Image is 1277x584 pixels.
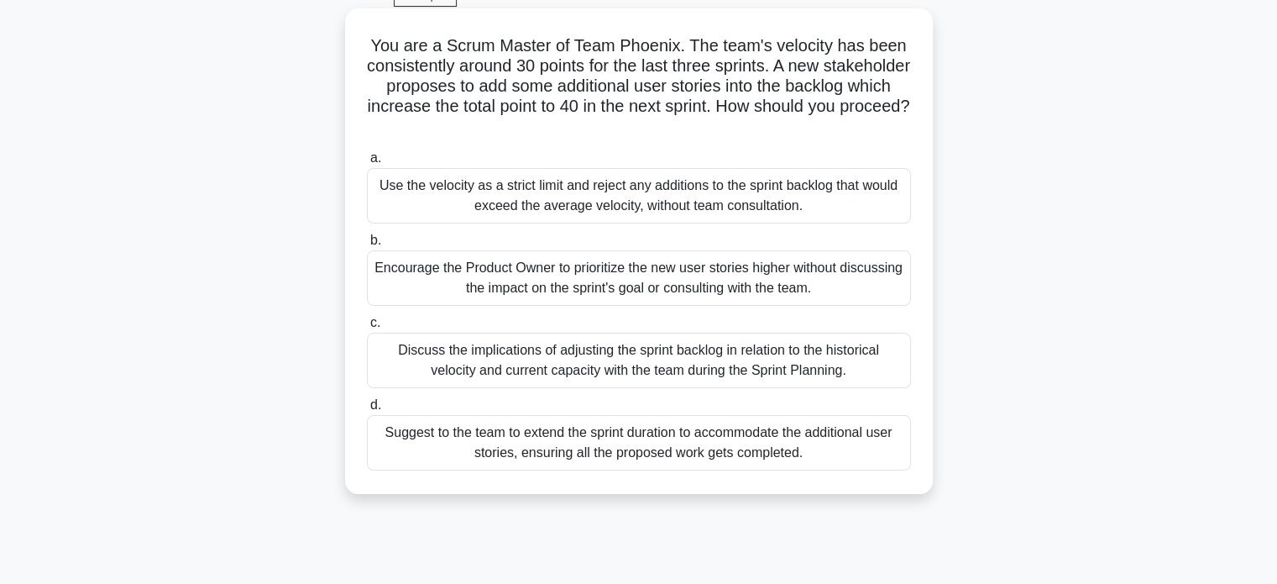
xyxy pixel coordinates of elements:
span: d. [370,397,381,412]
h5: You are a Scrum Master of Team Phoenix. The team's velocity has been consistently around 30 point... [365,35,913,138]
span: c. [370,315,380,329]
div: Discuss the implications of adjusting the sprint backlog in relation to the historical velocity a... [367,333,911,388]
div: Encourage the Product Owner to prioritize the new user stories higher without discussing the impa... [367,250,911,306]
div: Use the velocity as a strict limit and reject any additions to the sprint backlog that would exce... [367,168,911,224]
span: b. [370,233,381,247]
span: a. [370,150,381,165]
div: Suggest to the team to extend the sprint duration to accommodate the additional user stories, ens... [367,415,911,471]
